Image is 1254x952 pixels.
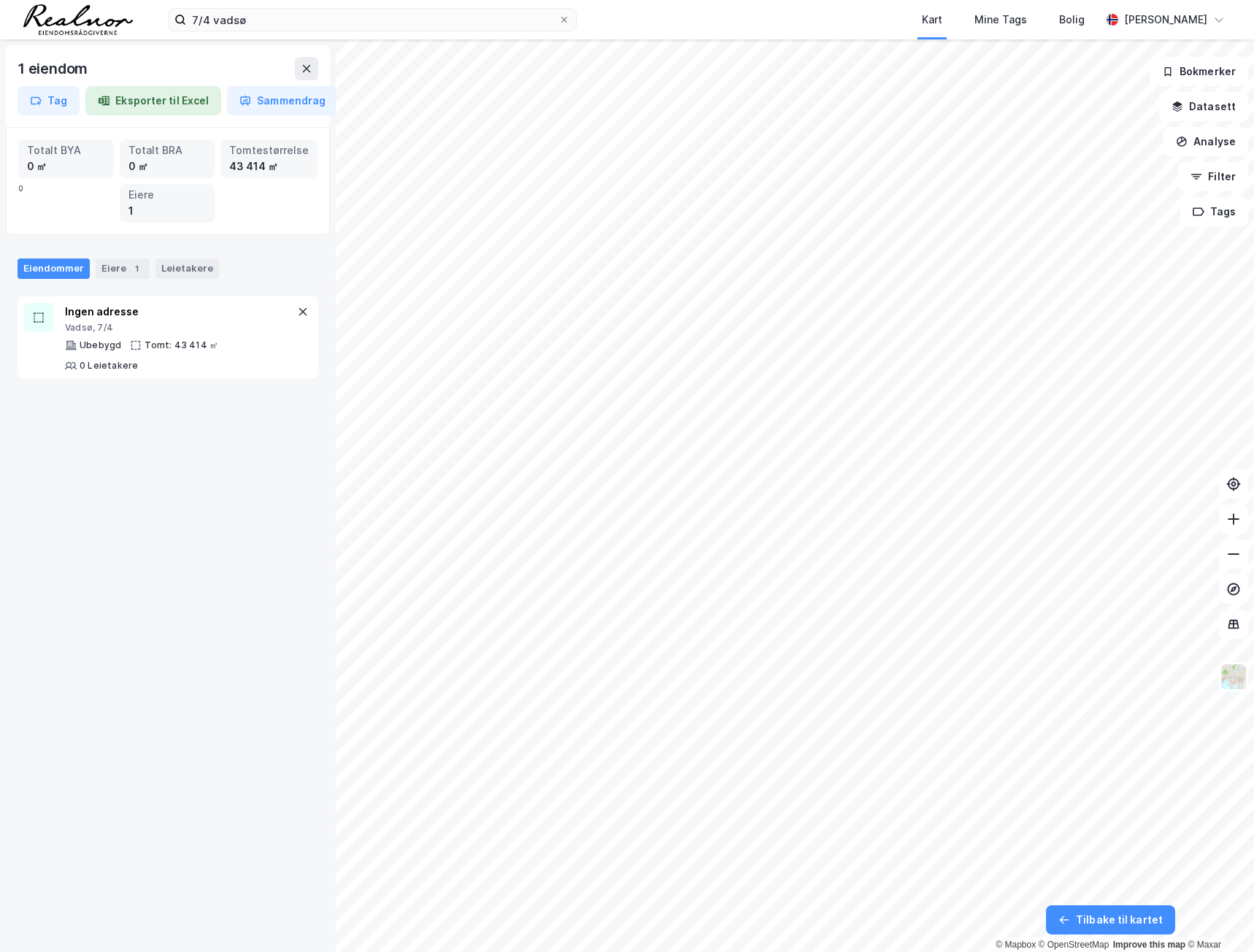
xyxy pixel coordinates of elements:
img: Z [1220,663,1247,691]
a: Improve this map [1113,940,1185,950]
div: 0 [18,139,318,223]
button: Datasett [1159,92,1248,121]
div: 1 eiendom [18,57,91,80]
div: Leietakere [155,258,219,279]
button: Sammendrag [227,86,338,115]
div: Totalt BYA [27,142,105,158]
div: Eiere [128,187,207,203]
input: Søk på adresse, matrikkel, gårdeiere, leietakere eller personer [186,9,558,31]
div: [PERSON_NAME] [1124,11,1207,28]
button: Analyse [1163,127,1248,156]
div: Tomtestørrelse [229,142,309,158]
button: Eksporter til Excel [85,86,221,115]
div: Bolig [1059,11,1085,28]
div: Eiere [96,258,150,279]
div: 1 [129,261,144,276]
button: Tag [18,86,80,115]
a: Mapbox [996,940,1036,950]
div: 43 414 ㎡ [229,158,309,174]
div: Totalt BRA [128,142,207,158]
div: Eiendommer [18,258,90,279]
div: Tomt: 43 414 ㎡ [145,339,218,351]
div: Kontrollprogram for chat [1181,882,1254,952]
button: Tags [1180,197,1248,226]
div: 0 ㎡ [27,158,105,174]
div: Vadsø, 7/4 [65,322,294,334]
div: Kart [922,11,942,28]
button: Filter [1178,162,1248,191]
div: 0 Leietakere [80,360,138,372]
img: realnor-logo.934646d98de889bb5806.png [23,4,133,35]
iframe: Chat Widget [1181,882,1254,952]
a: OpenStreetMap [1039,940,1109,950]
div: 0 ㎡ [128,158,207,174]
button: Tilbake til kartet [1046,905,1175,934]
div: Ubebygd [80,339,121,351]
div: 1 [128,203,207,219]
div: Mine Tags [974,11,1027,28]
div: Ingen adresse [65,303,294,320]
button: Bokmerker [1150,57,1248,86]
